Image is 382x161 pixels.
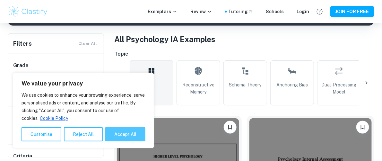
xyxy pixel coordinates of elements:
[320,81,358,95] span: Dual-Processing Model
[114,50,374,58] h6: Topic
[330,6,374,17] button: JOIN FOR FREE
[228,8,253,15] a: Tutoring
[22,91,145,122] p: We use cookies to enhance your browsing experience, serve personalised ads or content, and analys...
[22,80,145,87] p: We value your privacy
[314,6,325,17] button: Help and Feedback
[190,8,212,15] p: Review
[114,33,374,45] h1: All Psychology IA Examples
[179,81,217,95] span: Reconstructive Memory
[39,115,68,121] a: Cookie Policy
[148,8,178,15] p: Exemplars
[22,127,61,141] button: Customise
[8,5,48,18] img: Clastify logo
[13,73,154,148] div: We value your privacy
[13,39,32,48] h6: Filters
[13,152,32,160] h6: Criteria
[224,121,237,134] button: Please log in to bookmark exemplars
[105,127,145,141] button: Accept All
[266,8,284,15] a: Schools
[229,81,262,88] span: Schema Theory
[64,127,103,141] button: Reject All
[13,62,99,69] h6: Grade
[356,121,369,134] button: Please log in to bookmark exemplars
[276,81,308,88] span: Anchoring Bias
[297,8,309,15] a: Login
